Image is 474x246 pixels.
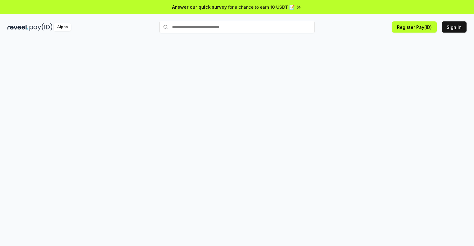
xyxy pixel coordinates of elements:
[30,23,52,31] img: pay_id
[54,23,71,31] div: Alpha
[228,4,294,10] span: for a chance to earn 10 USDT 📝
[172,4,227,10] span: Answer our quick survey
[442,21,467,33] button: Sign In
[7,23,28,31] img: reveel_dark
[392,21,437,33] button: Register Pay(ID)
